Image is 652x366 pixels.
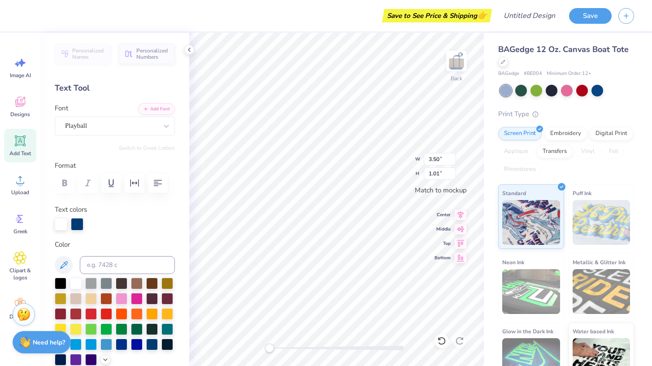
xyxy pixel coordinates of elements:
[573,188,591,198] span: Puff Ink
[119,144,175,152] button: Switch to Greek Letters
[502,200,560,245] img: Standard
[498,163,542,176] div: Rhinestones
[498,145,534,158] div: Applique
[138,103,175,115] button: Add Font
[435,240,451,247] span: Top
[502,257,524,267] span: Neon Ink
[435,211,451,218] span: Center
[80,256,175,274] input: e.g. 7428 c
[10,111,30,118] span: Designs
[265,344,274,353] div: Accessibility label
[9,313,31,320] span: Decorate
[502,269,560,314] img: Neon Ink
[573,327,614,336] span: Water based Ink
[498,109,634,119] div: Print Type
[496,7,562,25] input: Untitled Design
[448,52,465,70] img: Back
[136,48,170,60] span: Personalized Numbers
[5,267,35,281] span: Clipart & logos
[498,70,519,78] span: BAGedge
[119,44,175,64] button: Personalized Numbers
[603,145,624,158] div: Foil
[9,150,31,157] span: Add Text
[10,72,31,79] span: Image AI
[435,254,451,261] span: Bottom
[384,9,490,22] div: Save to See Price & Shipping
[502,188,526,198] span: Standard
[451,74,462,83] div: Back
[569,8,612,24] button: Save
[544,127,587,140] div: Embroidery
[55,103,68,113] label: Font
[573,269,630,314] img: Metallic & Glitter Ink
[55,205,87,215] label: Text colors
[72,48,105,60] span: Personalized Names
[575,145,600,158] div: Vinyl
[55,161,175,171] label: Format
[498,44,629,55] span: BAGedge 12 Oz. Canvas Boat Tote
[590,127,633,140] div: Digital Print
[55,82,175,94] div: Text Tool
[573,257,626,267] span: Metallic & Glitter Ink
[498,127,542,140] div: Screen Print
[435,226,451,233] span: Middle
[502,327,553,336] span: Glow in the Dark Ink
[55,240,175,250] label: Color
[537,145,573,158] div: Transfers
[33,338,65,347] strong: Need help?
[524,70,542,78] span: # BE004
[13,228,27,235] span: Greek
[477,10,487,21] span: 👉
[573,200,630,245] img: Puff Ink
[55,44,111,64] button: Personalized Names
[547,70,591,78] span: Minimum Order: 12 +
[11,189,29,196] span: Upload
